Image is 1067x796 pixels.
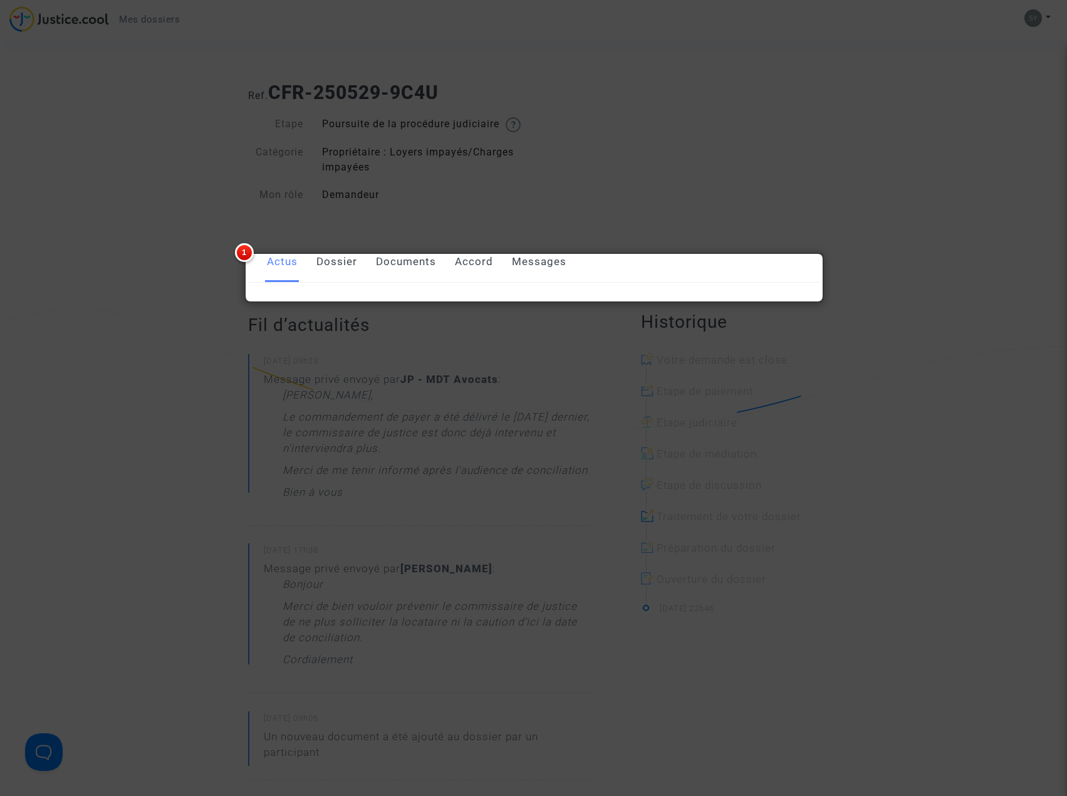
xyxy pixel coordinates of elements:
a: Dossier [316,241,357,283]
span: 1 [235,243,254,262]
a: Actus [267,241,298,283]
a: Messages [512,241,566,283]
a: Accord [455,241,493,283]
a: Documents [376,241,436,283]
